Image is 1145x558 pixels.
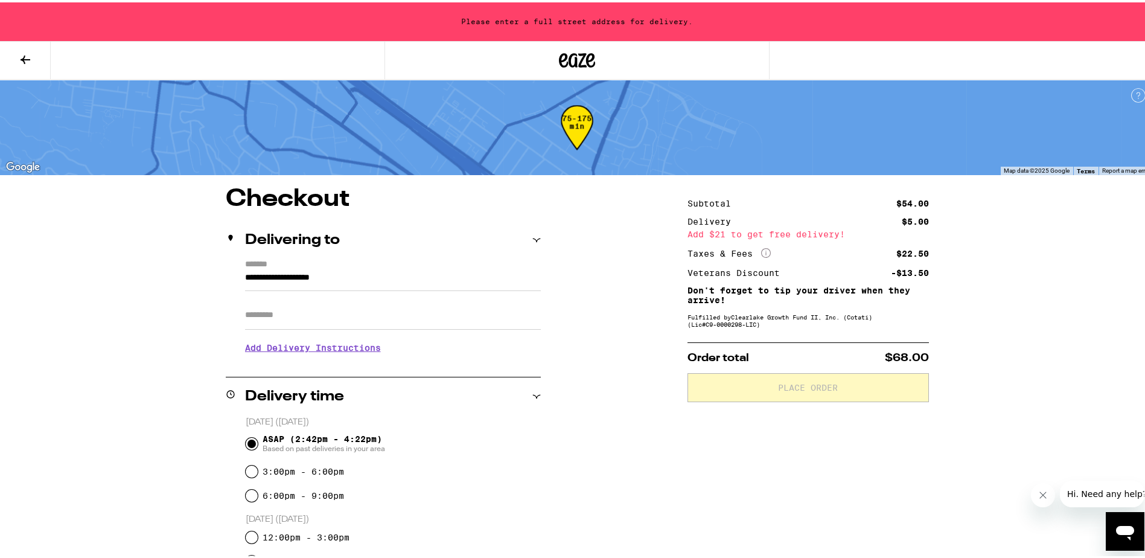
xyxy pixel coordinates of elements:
span: $68.00 [885,350,929,361]
iframe: Close message [1031,481,1055,505]
span: Order total [687,350,749,361]
div: $54.00 [896,197,929,205]
h2: Delivery time [245,387,344,402]
p: Don't forget to tip your driver when they arrive! [687,283,929,303]
span: Place Order [778,381,838,390]
span: ASAP (2:42pm - 4:22pm) [263,432,385,451]
div: $5.00 [902,215,929,223]
img: Google [3,157,43,173]
button: Place Order [687,371,929,400]
span: Map data ©2025 Google [1004,165,1070,172]
div: Veterans Discount [687,266,788,275]
h3: Add Delivery Instructions [245,332,541,359]
p: We'll contact you at [PHONE_NUMBER] when we arrive [245,359,541,369]
div: Delivery [687,215,739,223]
iframe: Button to launch messaging window [1106,510,1144,548]
div: Taxes & Fees [687,246,771,257]
span: Based on past deliveries in your area [263,441,385,451]
p: [DATE] ([DATE]) [246,512,541,523]
a: Terms [1077,165,1095,172]
div: 75-175 min [561,112,593,157]
div: -$13.50 [891,266,929,275]
p: [DATE] ([DATE]) [246,414,541,426]
div: Subtotal [687,197,739,205]
div: Fulfilled by Clearlake Growth Fund II, Inc. (Cotati) (Lic# C9-0000298-LIC ) [687,311,929,325]
a: Open this area in Google Maps (opens a new window) [3,157,43,173]
h2: Delivering to [245,231,340,245]
div: $22.50 [896,247,929,255]
iframe: Message from company [1060,478,1144,505]
label: 3:00pm - 6:00pm [263,464,344,474]
label: 6:00pm - 9:00pm [263,489,344,498]
label: 12:00pm - 3:00pm [263,530,349,540]
span: Hi. Need any help? [7,8,87,18]
div: Add $21 to get free delivery! [687,228,929,236]
h1: Checkout [226,185,541,209]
